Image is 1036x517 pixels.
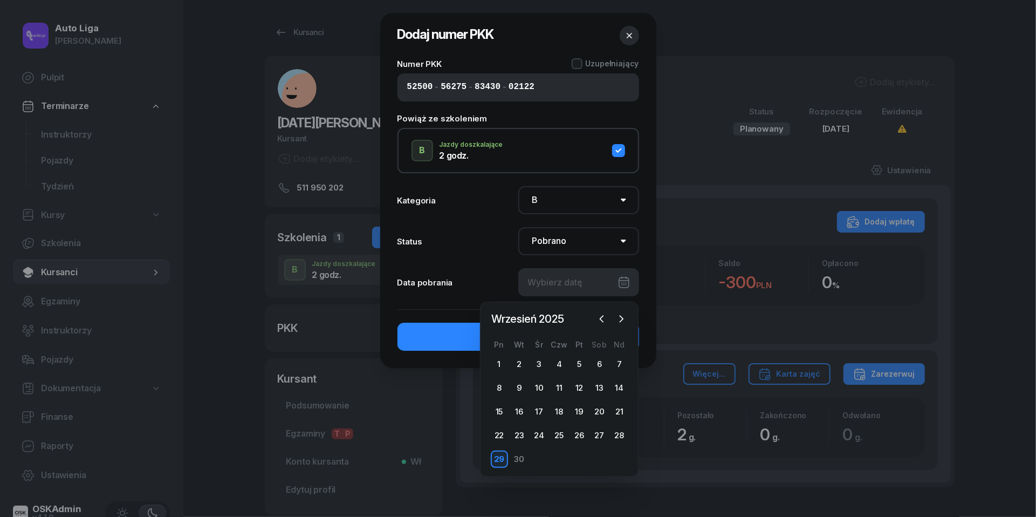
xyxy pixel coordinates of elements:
[491,427,508,444] div: 22
[551,403,568,420] div: 18
[491,379,508,397] div: 8
[571,379,588,397] div: 12
[610,403,628,420] div: 21
[411,140,433,161] button: B
[570,340,589,349] div: Pt
[531,356,548,373] div: 3
[610,379,628,397] div: 14
[487,310,568,328] span: Wrzesień 2025
[589,340,609,349] div: Sob
[551,427,568,444] div: 25
[503,80,506,94] span: -
[489,340,509,349] div: Pn
[511,427,528,444] div: 23
[440,141,503,148] div: Jazdy doszkalające
[531,427,548,444] div: 24
[586,59,639,68] span: Uzupełniający
[610,356,628,373] div: 7
[571,356,588,373] div: 5
[531,403,548,420] div: 17
[407,80,433,94] input: 00000
[549,340,569,349] div: Czw
[511,379,528,397] div: 9
[469,80,472,94] span: -
[591,403,608,420] div: 20
[509,80,534,94] input: 00000
[440,151,503,160] div: 2 godz.
[609,340,629,349] div: Nd
[491,356,508,373] div: 1
[397,26,494,45] h2: Dodaj numer PKK
[551,379,568,397] div: 11
[610,427,628,444] div: 28
[591,427,608,444] div: 27
[411,140,625,161] button: BJazdy doszkalające2 godz.
[529,340,549,349] div: Śr
[491,403,508,420] div: 15
[441,80,466,94] input: 00000
[591,356,608,373] div: 6
[511,356,528,373] div: 2
[509,340,529,349] div: Wt
[491,451,508,468] div: 29
[475,80,500,94] input: 00000
[511,403,528,420] div: 16
[571,403,588,420] div: 19
[397,323,639,351] button: Dodaj
[591,379,608,397] div: 13
[571,427,588,444] div: 26
[415,141,429,160] div: B
[551,356,568,373] div: 4
[531,379,548,397] div: 10
[435,80,439,94] span: -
